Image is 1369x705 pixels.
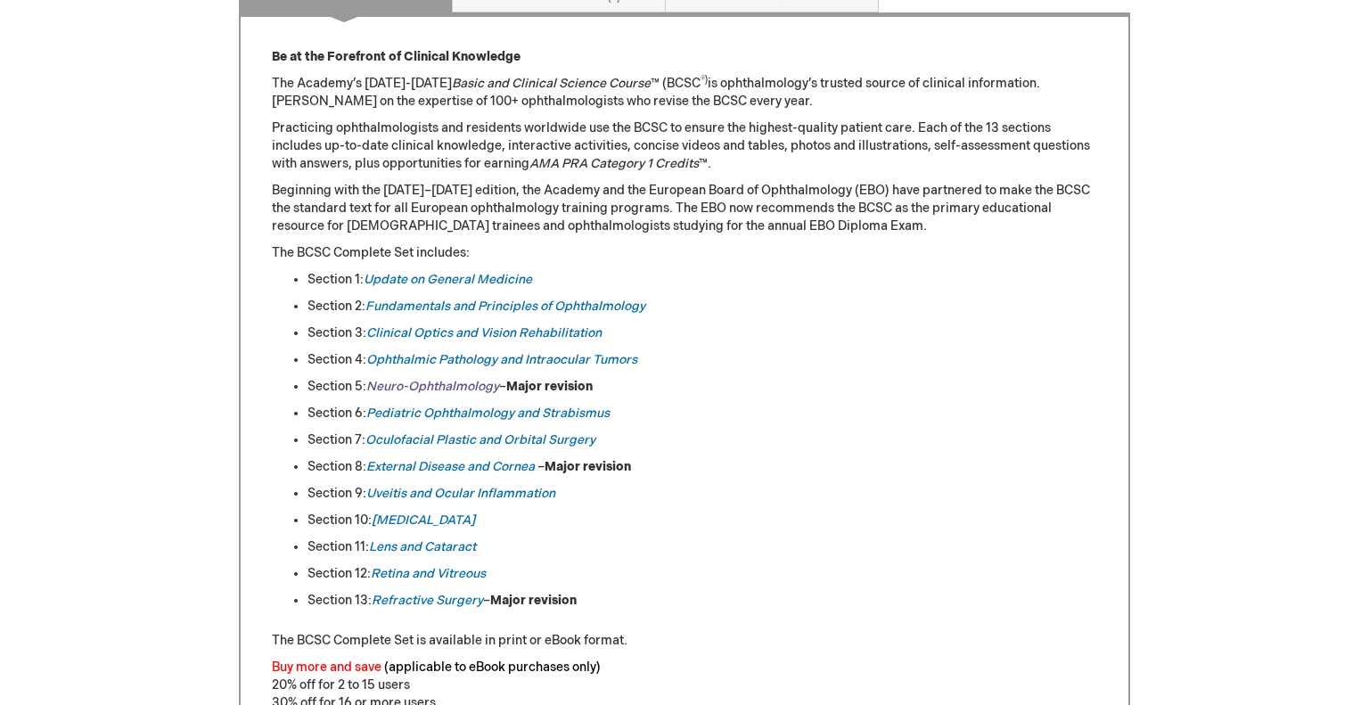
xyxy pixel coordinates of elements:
[372,512,475,528] a: [MEDICAL_DATA]
[307,512,1097,529] li: Section 10:
[366,379,499,394] a: Neuro-Ophthalmology
[307,378,1097,396] li: Section 5: –
[506,379,593,394] strong: Major revision
[366,486,555,501] a: Uveitis and Ocular Inflammation
[452,76,651,91] em: Basic and Clinical Science Course
[371,566,486,581] a: Retina and Vitreous
[272,660,381,675] font: Buy more and save
[272,182,1097,235] p: Beginning with the [DATE]–[DATE] edition, the Academy and the European Board of Ophthalmology (EB...
[490,593,577,608] strong: Major revision
[307,405,1097,422] li: Section 6:
[545,459,631,474] strong: Major revision
[307,271,1097,289] li: Section 1:
[366,406,610,421] a: Pediatric Ophthalmology and Strabismus
[272,119,1097,173] p: Practicing ophthalmologists and residents worldwide use the BCSC to ensure the highest-quality pa...
[307,431,1097,449] li: Section 7:
[369,539,476,554] a: Lens and Cataract
[307,324,1097,342] li: Section 3:
[272,244,1097,262] p: The BCSC Complete Set includes:
[272,49,521,64] strong: Be at the Forefront of Clinical Knowledge
[272,75,1097,111] p: The Academy’s [DATE]-[DATE] ™ (BCSC is ophthalmology’s trusted source of clinical information. [P...
[372,593,483,608] a: Refractive Surgery
[307,592,1097,610] li: Section 13: –
[307,458,1097,476] li: Section 8: –
[307,538,1097,556] li: Section 11:
[701,75,708,86] sup: ®)
[366,352,637,367] a: Ophthalmic Pathology and Intraocular Tumors
[365,299,645,314] a: Fundamentals and Principles of Ophthalmology
[272,632,1097,650] p: The BCSC Complete Set is available in print or eBook format.
[366,459,535,474] a: External Disease and Cornea
[307,565,1097,583] li: Section 12:
[366,325,602,340] a: Clinical Optics and Vision Rehabilitation
[384,660,601,675] font: (applicable to eBook purchases only)
[307,485,1097,503] li: Section 9:
[307,351,1097,369] li: Section 4:
[365,432,595,447] a: Oculofacial Plastic and Orbital Surgery
[364,272,532,287] a: Update on General Medicine
[307,298,1097,316] li: Section 2:
[529,156,699,171] em: AMA PRA Category 1 Credits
